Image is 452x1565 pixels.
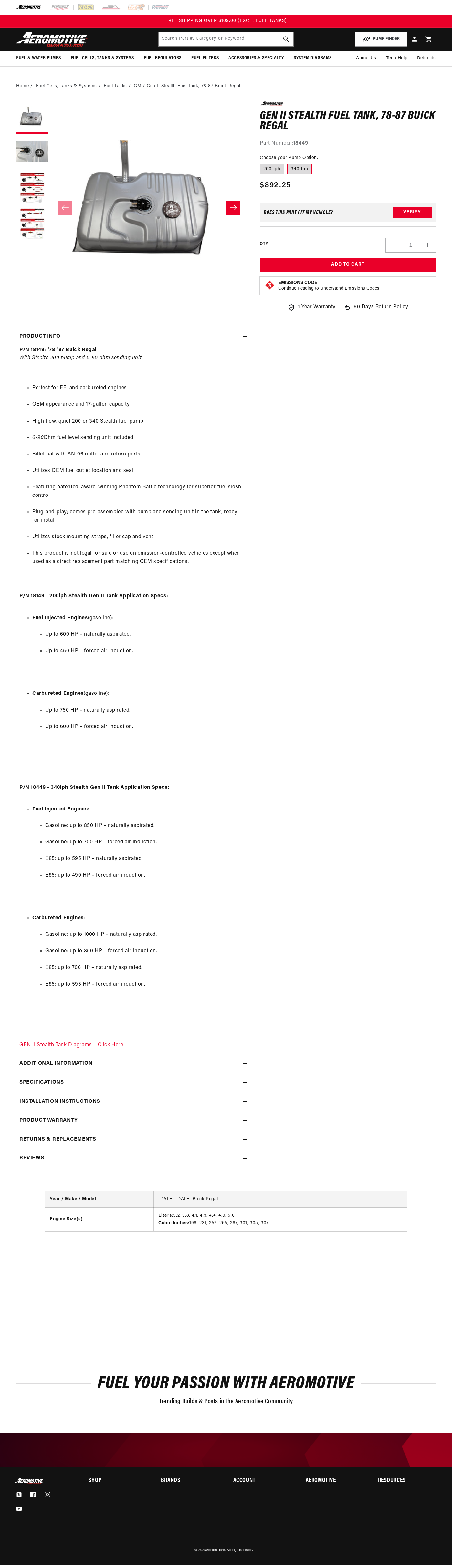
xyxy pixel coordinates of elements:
div: Does This part fit My vehicle? [264,210,333,215]
li: OEM appearance and 17-gallon capacity [32,401,244,409]
summary: Fuel Filters [186,51,224,66]
h2: Product warranty [19,1116,78,1125]
button: Emissions CodeContinue Reading to Understand Emissions Codes [278,280,379,292]
h2: Shop [89,1478,146,1484]
li: : [32,914,244,1015]
li: Gasoline: up to 1000 HP – naturally aspirated. [45,931,244,939]
button: Load image 2 in gallery view [16,137,48,169]
em: 0-90 [32,435,44,440]
span: Fuel Regulators [144,55,182,62]
li: (gasoline): [32,690,244,757]
th: Year / Make / Model [45,1191,154,1208]
span: 90 Days Return Policy [354,303,408,318]
div: Part Number: [260,140,436,148]
summary: Tech Help [381,51,412,66]
summary: Fuel & Water Pumps [11,51,66,66]
strong: P/N 18449 - 340lph Stealth Gen II Tank Application Specs: [19,785,169,790]
span: Trending Builds & Posts in the Aeromotive Community [159,1398,293,1405]
a: Home [16,83,29,90]
li: Perfect for EFI and carbureted engines [32,384,244,392]
h2: Fuel Your Passion with Aeromotive [16,1376,436,1391]
li: Featuring patented, award-winning Phantom Baffle technology for superior fuel slosh control [32,483,244,500]
button: PUMP FINDER [355,32,407,47]
span: Fuel Cells, Tanks & Systems [71,55,134,62]
li: E85: up to 700 HP – naturally aspirated. [45,964,244,972]
button: search button [279,32,293,46]
legend: Choose your Pump Option: [260,154,319,161]
li: Gen II Stealth Fuel Tank, 78-87 Buick Regal [147,83,240,90]
media-gallery: Gallery Viewer [16,101,247,314]
td: [DATE]-[DATE] Buick Regal [154,1191,407,1208]
li: (gasoline): [32,614,244,682]
label: 340 lph [287,164,312,174]
span: Fuel & Water Pumps [16,55,61,62]
li: High flow, quiet 200 or 340 Stealth fuel pump [32,417,244,426]
summary: Account [233,1478,291,1484]
summary: Resources [378,1478,436,1484]
strong: P/N 18149: '78-'87 Buick Regal [19,347,97,352]
li: : [32,805,244,906]
button: Add to Cart [260,258,436,272]
summary: Additional information [16,1054,247,1073]
strong: Emissions Code [278,280,317,285]
button: Slide left [58,201,72,215]
li: Gasoline: up to 700 HP – forced air induction. [45,838,244,847]
h2: Product Info [19,332,60,341]
li: Utilizes OEM fuel outlet location and seal [32,467,244,475]
li: Ohm fuel level sending unit included [32,434,244,442]
span: About Us [356,56,376,61]
h2: Reviews [19,1154,44,1163]
a: GM [134,83,141,90]
td: 3.2, 3.8, 4.1, 4.3, 4.4, 4.9, 5.0 196, 231, 252, 265, 267, 301, 305, 307 [154,1208,407,1231]
span: Fuel Filters [191,55,219,62]
li: Billet hat with AN-06 outlet and return ports [32,450,244,459]
h2: Specifications [19,1079,64,1087]
strong: Cubic Inches: [158,1221,189,1226]
a: About Us [351,51,381,66]
span: 1 Year Warranty [298,303,336,311]
button: Load image 1 in gallery view [16,101,48,134]
li: E85: up to 595 HP – naturally aspirated. [45,855,244,863]
span: Tech Help [386,55,407,62]
strong: Carbureted Engines [32,915,84,921]
li: E85: up to 490 HP – forced air induction. [45,871,244,880]
summary: Reviews [16,1149,247,1168]
summary: Returns & replacements [16,1130,247,1149]
img: Aeromotive [14,1478,46,1484]
li: Gasoline: up to 850 HP – forced air induction. [45,947,244,955]
img: Aeromotive [14,32,95,47]
label: QTY [260,241,268,247]
img: Emissions code [265,280,275,290]
summary: Brands [161,1478,219,1484]
h2: Returns & replacements [19,1135,96,1144]
th: Engine Size(s) [45,1208,154,1231]
strong: Fuel Injected Engines [32,807,88,812]
h2: Additional information [19,1059,92,1068]
label: 200 lph [260,164,284,174]
a: 1 Year Warranty [288,303,336,311]
h2: Aeromotive [306,1478,363,1484]
em: With Stealth 200 pump and 0-90 ohm sending unit [19,355,142,360]
small: All rights reserved [227,1549,258,1552]
a: 90 Days Return Policy [343,303,408,318]
strong: P/N 18149 - 200lph Stealth Gen II Tank Application Specs: [19,593,168,599]
li: Up to 600 HP – forced air induction. [45,723,244,731]
summary: Accessories & Specialty [224,51,289,66]
strong: 18449 [293,141,308,146]
input: Search by Part Number, Category or Keyword [159,32,294,46]
button: Verify [393,207,432,218]
span: $892.25 [260,180,291,191]
summary: Product warranty [16,1111,247,1130]
li: Plug-and-play; comes pre-assembled with pump and sending unit in the tank, ready for install [32,508,244,525]
nav: breadcrumbs [16,83,436,90]
summary: Rebuilds [412,51,441,66]
strong: Carbureted Engines [32,691,84,696]
summary: Installation Instructions [16,1092,247,1111]
li: E85: up to 595 HP – forced air induction. [45,980,244,989]
small: © 2025 . [194,1549,226,1552]
button: Slide right [226,201,240,215]
li: Gasoline: up to 850 HP – naturally aspirated. [45,822,244,830]
summary: Fuel Cells, Tanks & Systems [66,51,139,66]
